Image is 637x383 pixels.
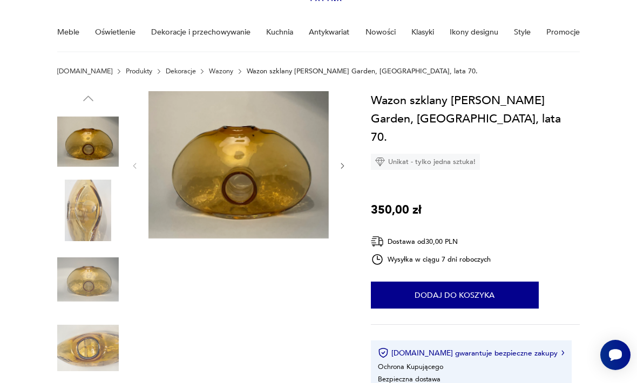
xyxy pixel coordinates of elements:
[371,235,384,248] img: Ikona dostawy
[375,157,385,167] img: Ikona diamentu
[378,362,443,372] li: Ochrona Kupującego
[365,13,396,51] a: Nowości
[247,67,478,75] p: Wazon szklany [PERSON_NAME] Garden, [GEOGRAPHIC_DATA], lata 70.
[57,67,112,75] a: [DOMAIN_NAME]
[148,91,329,238] img: Zdjęcie produktu Wazon szklany Margie’s Garden, USA, lata 70.
[411,13,434,51] a: Klasyki
[371,282,539,309] button: Dodaj do koszyka
[309,13,349,51] a: Antykwariat
[95,13,135,51] a: Oświetlenie
[57,13,79,51] a: Meble
[371,253,491,266] div: Wysyłka w ciągu 7 dni roboczych
[371,235,491,248] div: Dostawa od 30,00 PLN
[57,249,119,310] img: Zdjęcie produktu Wazon szklany Margie’s Garden, USA, lata 70.
[266,13,293,51] a: Kuchnia
[378,347,564,358] button: [DOMAIN_NAME] gwarantuje bezpieczne zakupy
[209,67,233,75] a: Wazony
[561,350,565,355] img: Ikona strzałki w prawo
[450,13,498,51] a: Ikony designu
[378,347,389,358] img: Ikona certyfikatu
[600,340,631,370] iframe: Smartsupp widget button
[57,111,119,173] img: Zdjęcie produktu Wazon szklany Margie’s Garden, USA, lata 70.
[371,154,480,170] div: Unikat - tylko jedna sztuka!
[57,180,119,241] img: Zdjęcie produktu Wazon szklany Margie’s Garden, USA, lata 70.
[57,317,119,379] img: Zdjęcie produktu Wazon szklany Margie’s Garden, USA, lata 70.
[514,13,531,51] a: Style
[126,67,152,75] a: Produkty
[371,91,580,147] h1: Wazon szklany [PERSON_NAME] Garden, [GEOGRAPHIC_DATA], lata 70.
[166,67,196,75] a: Dekoracje
[371,201,422,219] p: 350,00 zł
[546,13,580,51] a: Promocje
[151,13,250,51] a: Dekoracje i przechowywanie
